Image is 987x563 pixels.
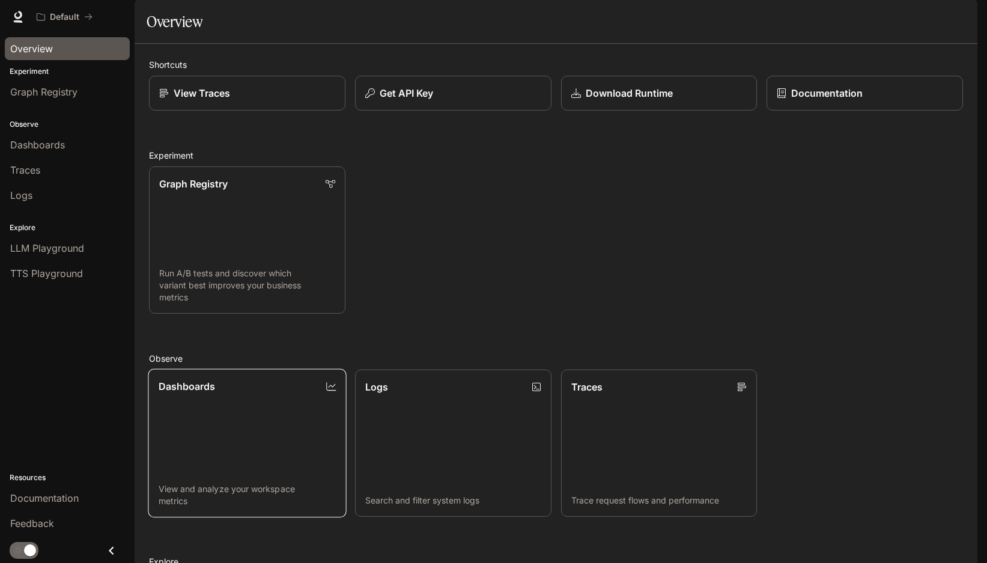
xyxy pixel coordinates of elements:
h2: Experiment [149,149,963,162]
h2: Shortcuts [149,58,963,71]
p: Download Runtime [586,86,673,100]
p: Traces [571,380,603,394]
a: Download Runtime [561,76,758,111]
p: Run A/B tests and discover which variant best improves your business metrics [159,267,335,303]
a: TracesTrace request flows and performance [561,370,758,517]
a: LogsSearch and filter system logs [355,370,551,517]
p: Dashboards [159,379,216,394]
button: Get API Key [355,76,551,111]
p: Documentation [791,86,863,100]
a: View Traces [149,76,345,111]
p: Get API Key [380,86,433,100]
h1: Overview [147,10,202,34]
p: Graph Registry [159,177,228,191]
p: View Traces [174,86,230,100]
a: Graph RegistryRun A/B tests and discover which variant best improves your business metrics [149,166,345,314]
p: Logs [365,380,388,394]
p: Search and filter system logs [365,495,541,507]
h2: Observe [149,352,963,365]
button: All workspaces [31,5,98,29]
p: Default [50,12,79,22]
p: Trace request flows and performance [571,495,747,507]
p: View and analyze your workspace metrics [159,483,336,507]
a: Documentation [767,76,963,111]
a: DashboardsView and analyze your workspace metrics [148,369,346,518]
